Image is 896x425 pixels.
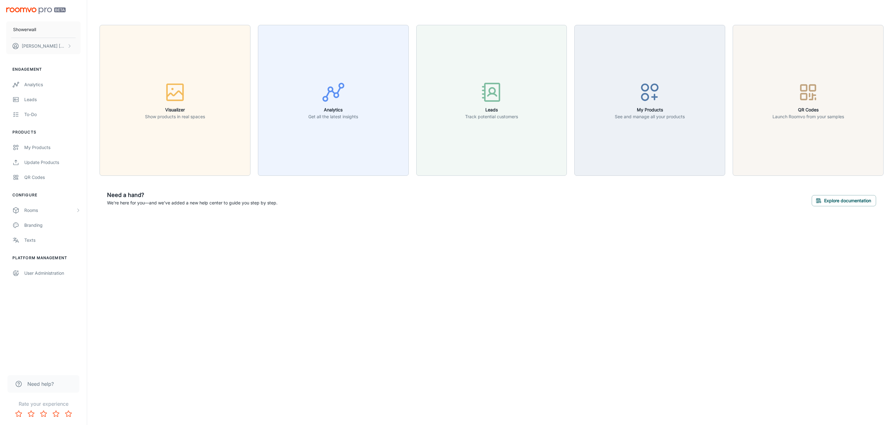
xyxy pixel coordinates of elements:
div: Update Products [24,159,81,166]
h6: Visualizer [145,106,205,113]
button: AnalyticsGet all the latest insights [258,25,409,176]
p: Track potential customers [465,113,518,120]
div: To-do [24,111,81,118]
div: Texts [24,237,81,244]
h6: Need a hand? [107,191,278,199]
div: Branding [24,222,81,229]
p: [PERSON_NAME] [PERSON_NAME] [22,43,66,49]
button: Showerwall [6,21,81,38]
div: My Products [24,144,81,151]
h6: Analytics [308,106,358,113]
button: [PERSON_NAME] [PERSON_NAME] [6,38,81,54]
p: See and manage all your products [615,113,685,120]
div: Analytics [24,81,81,88]
div: QR Codes [24,174,81,181]
h6: Leads [465,106,518,113]
div: Rooms [24,207,76,214]
a: My ProductsSee and manage all your products [574,97,725,103]
a: AnalyticsGet all the latest insights [258,97,409,103]
p: Get all the latest insights [308,113,358,120]
a: QR CodesLaunch Roomvo from your samples [733,97,884,103]
button: My ProductsSee and manage all your products [574,25,725,176]
a: LeadsTrack potential customers [416,97,567,103]
button: QR CodesLaunch Roomvo from your samples [733,25,884,176]
p: Launch Roomvo from your samples [772,113,844,120]
a: Explore documentation [812,197,876,203]
img: Roomvo PRO Beta [6,7,66,14]
p: Showerwall [13,26,36,33]
p: Show products in real spaces [145,113,205,120]
p: We're here for you—and we've added a new help center to guide you step by step. [107,199,278,206]
h6: My Products [615,106,685,113]
div: Leads [24,96,81,103]
button: VisualizerShow products in real spaces [100,25,250,176]
h6: QR Codes [772,106,844,113]
button: Explore documentation [812,195,876,206]
button: LeadsTrack potential customers [416,25,567,176]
